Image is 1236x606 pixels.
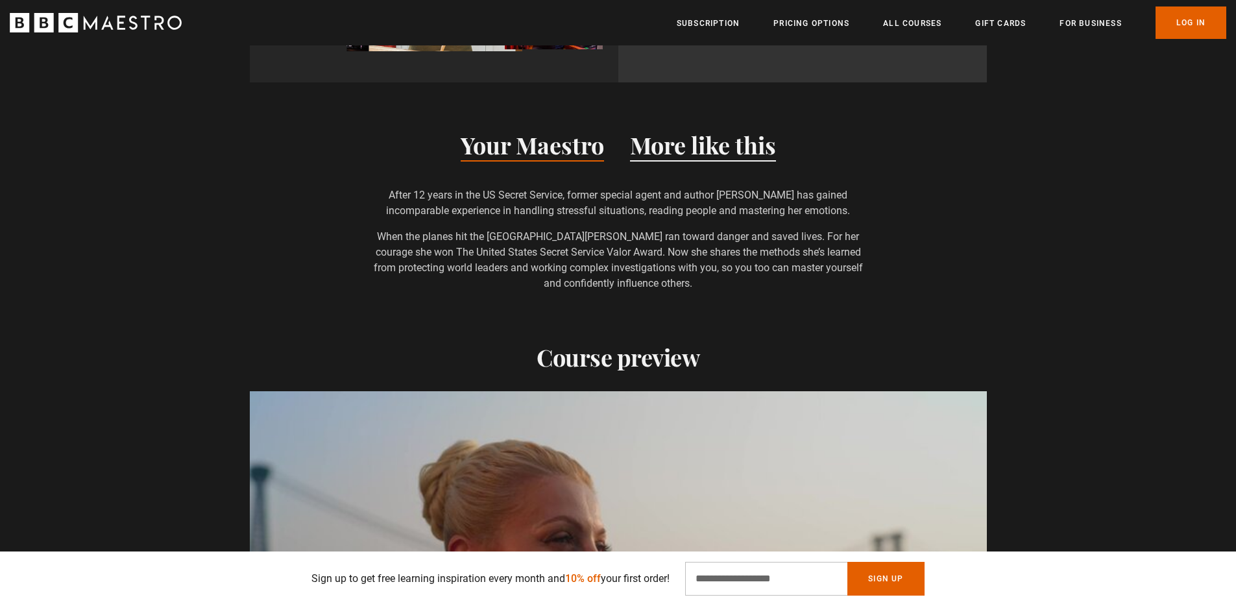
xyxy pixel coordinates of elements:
p: When the planes hit the [GEOGRAPHIC_DATA][PERSON_NAME] ran toward danger and saved lives. For her... [367,229,869,291]
button: More like this [630,134,776,162]
a: For business [1060,17,1121,30]
p: After 12 years in the US Secret Service, former special agent and author [PERSON_NAME] has gained... [367,188,869,219]
button: Your Maestro [461,134,604,162]
a: Pricing Options [773,17,849,30]
a: Log In [1156,6,1226,39]
p: Sign up to get free learning inspiration every month and your first order! [311,571,670,587]
h2: Course preview [250,343,987,370]
svg: BBC Maestro [10,13,182,32]
nav: Primary [677,6,1226,39]
a: All Courses [883,17,941,30]
span: 10% off [565,572,601,585]
a: Gift Cards [975,17,1026,30]
button: Sign Up [847,562,924,596]
a: Subscription [677,17,740,30]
